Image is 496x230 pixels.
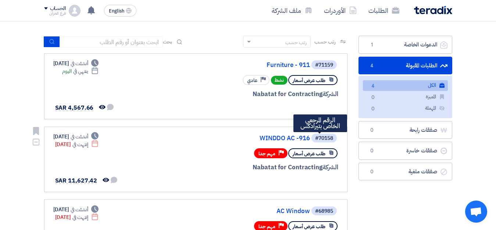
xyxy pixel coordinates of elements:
span: 4 [368,62,377,70]
div: الحساب [50,6,66,12]
span: الرقم المرجعي الخاص بتيرادكس [300,116,340,131]
span: أنشئت في [71,60,88,67]
a: AC Window [163,208,310,215]
div: [DATE] [53,206,99,213]
div: [DATE] [55,213,99,221]
span: طلب عرض أسعار [293,223,325,230]
div: اليوم [62,67,99,75]
a: المهملة [363,103,448,114]
a: صفقات رابحة0 [358,121,452,139]
a: صفقات ملغية0 [358,163,452,181]
span: English [109,8,124,14]
span: الشركة [322,163,338,172]
div: Nabatat for Contracting [161,89,338,99]
span: 0 [369,105,378,113]
span: SAR 4,567.66 [55,103,94,112]
span: إنتهت في [72,213,88,221]
span: نشط [271,76,288,85]
input: ابحث بعنوان أو رقم الطلب [60,36,163,47]
span: إنتهت في [72,141,88,148]
span: الشركة [322,89,338,99]
span: طلب عرض أسعار [293,77,325,84]
div: [DATE] [53,133,99,141]
a: الطلبات [363,2,405,19]
a: الدعوات الخاصة1 [358,36,452,54]
button: English [104,5,136,17]
span: مهم جدا [258,223,275,230]
span: SAR 11,627.42 [55,176,97,185]
a: الطلبات المقبولة4 [358,57,452,75]
span: 1 [368,41,377,49]
span: طلب عرض أسعار [293,150,325,157]
div: [DATE] [55,141,99,148]
a: صفقات خاسرة0 [358,142,452,160]
span: 0 [369,94,378,102]
span: 0 [368,147,377,155]
span: مهم جدا [258,150,275,157]
span: رتب حسب [314,38,335,46]
a: المميزة [363,92,448,102]
a: WINDDO AC -916 [163,135,310,142]
a: الكل [363,80,448,91]
img: Teradix logo [414,6,452,14]
div: #70158 [315,136,333,141]
span: أنشئت في [71,206,88,213]
span: ينتهي في [73,67,88,75]
span: 4 [369,82,378,90]
span: بحث [163,38,172,46]
a: الأوردرات [318,2,363,19]
div: #71159 [315,63,333,68]
span: عادي [247,77,257,84]
div: [DATE] [53,60,99,67]
a: ملف الشركة [266,2,318,19]
span: 0 [368,127,377,134]
span: 0 [368,168,377,176]
a: Furniture - 911 [163,62,310,68]
img: profile_test.png [69,5,81,17]
div: Open chat [465,201,487,223]
div: فرع الخزان [44,11,66,15]
span: أنشئت في [71,133,88,141]
div: Nabatat for Contracting [161,163,338,172]
div: #68985 [315,209,333,214]
div: رتب حسب [285,39,307,46]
